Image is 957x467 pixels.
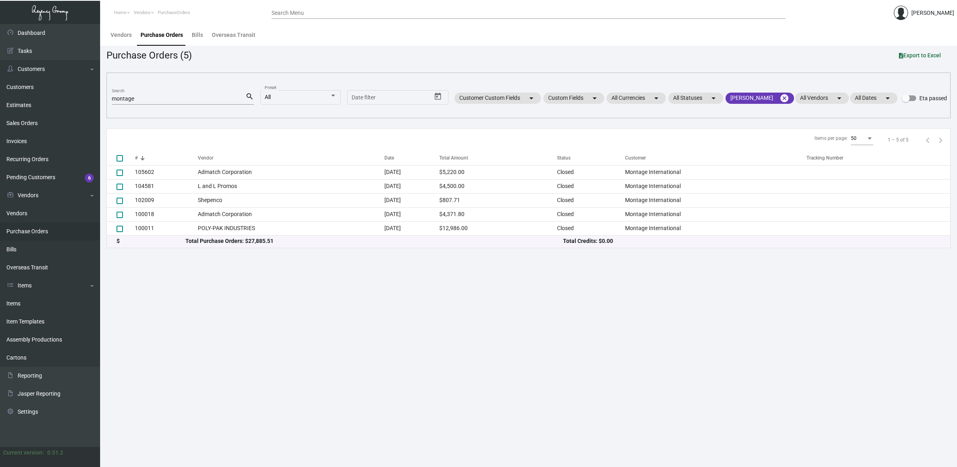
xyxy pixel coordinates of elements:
[894,6,908,20] img: admin@bootstrapmaster.com
[454,93,541,104] mat-chip: Customer Custom Fields
[439,179,557,193] td: $4,500.00
[557,154,625,162] div: Status
[806,154,843,162] div: Tracking Number
[921,133,934,146] button: Previous page
[135,165,198,179] td: 105602
[625,165,807,179] td: Montage International
[893,48,947,63] button: Export to Excel
[384,154,394,162] div: Date
[432,90,444,103] button: Open calendar
[384,165,439,179] td: [DATE]
[557,221,625,235] td: Closed
[135,154,198,162] div: #
[212,31,255,39] div: Overseas Transit
[384,193,439,207] td: [DATE]
[557,154,571,162] div: Status
[135,221,198,235] td: 100011
[527,93,536,103] mat-icon: arrow_drop_down
[245,92,254,101] mat-icon: search
[814,135,848,142] div: Items per page:
[192,31,203,39] div: Bills
[625,207,807,221] td: Montage International
[198,193,385,207] td: Shepenco
[625,221,807,235] td: Montage International
[911,9,954,17] div: [PERSON_NAME]
[135,154,138,162] div: #
[3,449,44,457] div: Current version:
[709,93,718,103] mat-icon: arrow_drop_down
[919,93,947,103] span: Eta passed
[198,221,385,235] td: POLY-PAK INDUSTRIES
[384,221,439,235] td: [DATE]
[439,154,557,162] div: Total Amount
[557,165,625,179] td: Closed
[439,193,557,207] td: $807.71
[834,93,844,103] mat-icon: arrow_drop_down
[625,154,807,162] div: Customer
[439,154,468,162] div: Total Amount
[383,95,422,101] input: End date
[134,10,150,15] span: Vendors
[850,93,897,104] mat-chip: All Dates
[158,10,190,15] span: PurchaseOrders
[185,237,563,245] div: Total Purchase Orders: $27,885.51
[899,52,941,59] span: Export to Excel
[780,93,789,103] mat-icon: cancel
[651,93,661,103] mat-icon: arrow_drop_down
[439,165,557,179] td: $5,220.00
[198,154,213,162] div: Vendor
[141,31,183,39] div: Purchase Orders
[851,135,856,141] span: 50
[107,48,192,63] div: Purchase Orders (5)
[265,94,271,100] span: All
[563,237,941,245] div: Total Credits: $0.00
[795,93,849,104] mat-chip: All Vendors
[198,165,385,179] td: Admatch Corporation
[135,193,198,207] td: 102009
[888,136,909,144] div: 1 – 5 of 5
[198,179,385,193] td: L and L Promos
[114,10,126,15] span: Home
[557,193,625,207] td: Closed
[625,193,807,207] td: Montage International
[934,133,947,146] button: Next page
[384,207,439,221] td: [DATE]
[590,93,599,103] mat-icon: arrow_drop_down
[111,31,132,39] div: Vendors
[198,154,385,162] div: Vendor
[806,154,950,162] div: Tracking Number
[607,93,666,104] mat-chip: All Currencies
[439,207,557,221] td: $4,371.80
[198,207,385,221] td: Admatch Corporation
[543,93,604,104] mat-chip: Custom Fields
[439,221,557,235] td: $12,986.00
[352,95,376,101] input: Start date
[625,179,807,193] td: Montage International
[557,207,625,221] td: Closed
[668,93,723,104] mat-chip: All Statuses
[117,237,185,245] div: $
[557,179,625,193] td: Closed
[625,154,646,162] div: Customer
[384,179,439,193] td: [DATE]
[384,154,439,162] div: Date
[851,136,873,142] mat-select: Items per page:
[135,207,198,221] td: 100018
[135,179,198,193] td: 104581
[730,94,773,102] span: [PERSON_NAME]
[883,93,893,103] mat-icon: arrow_drop_down
[47,449,63,457] div: 0.51.2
